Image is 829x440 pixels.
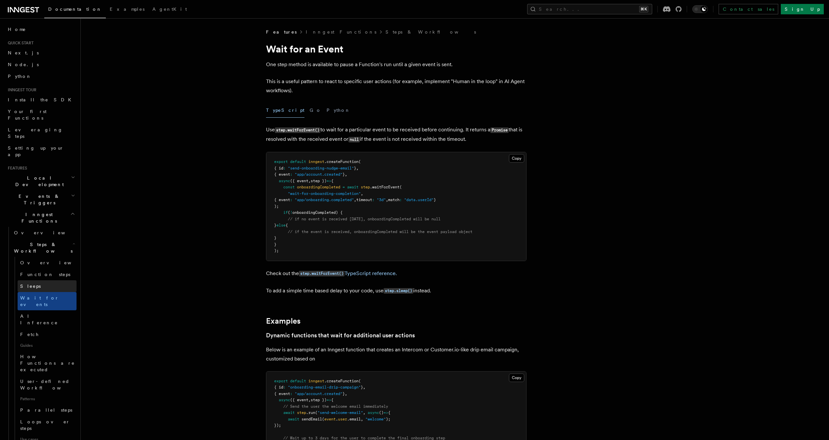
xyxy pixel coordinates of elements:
[290,379,306,383] span: default
[11,239,77,257] button: Steps & Workflows
[5,211,70,224] span: Inngest Functions
[283,210,288,215] span: if
[18,310,77,329] a: AI Inference
[306,410,315,415] span: .run
[266,60,527,69] p: One step method is available to pause a Function's run until a given event is sent.
[5,172,77,190] button: Local Development
[266,331,415,340] a: Dynamic functions that wait for additional user actions
[310,103,321,118] button: Go
[274,198,290,202] span: { event
[5,106,77,124] a: Your first Functions
[290,391,292,396] span: :
[48,7,102,12] span: Documentation
[18,404,77,416] a: Parallel steps
[266,125,527,144] p: Use to wait for a particular event to be received before continuing. It returns a that is resolve...
[336,417,338,421] span: .
[327,103,350,118] button: Python
[288,417,299,421] span: await
[283,410,295,415] span: await
[18,340,77,351] span: Guides
[8,109,47,121] span: Your first Functions
[324,159,358,164] span: .createFunction
[18,280,77,292] a: Sleeps
[311,179,327,183] span: step })
[354,198,356,202] span: ,
[361,417,363,421] span: ,
[368,410,379,415] span: async
[324,379,358,383] span: .createFunction
[322,417,324,421] span: (
[288,229,472,234] span: // if the event is received, onboardingCompleted will be the event payload object
[361,185,370,189] span: step
[384,288,413,294] code: step.sleep()
[308,179,311,183] span: ,
[509,154,524,163] button: Copy
[363,410,365,415] span: ,
[290,398,308,402] span: ({ event
[274,423,281,428] span: });
[283,385,286,389] span: :
[266,103,304,118] button: TypeScript
[290,172,292,177] span: :
[295,172,343,177] span: "app/account.created"
[434,198,436,202] span: }
[274,391,290,396] span: { event
[274,242,276,247] span: }
[343,391,345,396] span: }
[20,260,87,265] span: Overview
[274,159,288,164] span: export
[5,94,77,106] a: Install the SDK
[356,166,358,170] span: ,
[18,375,77,394] a: User-defined Workflows
[14,230,81,235] span: Overview
[8,62,39,67] span: Node.js
[338,417,347,421] span: user
[306,29,376,35] a: Inngest Functions
[266,286,527,296] p: To add a simple time based delay to your code, use instead.
[5,40,34,46] span: Quick start
[20,272,70,277] span: Function steps
[18,416,77,434] a: Loops over steps
[345,391,347,396] span: ,
[343,185,345,189] span: =
[692,5,708,13] button: Toggle dark mode
[5,87,36,93] span: Inngest tour
[5,142,77,160] a: Setting up your app
[8,26,26,33] span: Home
[354,166,356,170] span: }
[308,398,311,402] span: ,
[274,223,276,227] span: }
[8,97,75,102] span: Install the SDK
[274,236,276,240] span: }
[44,2,106,18] a: Documentation
[317,410,363,415] span: "send-welcome-email"
[490,127,509,133] code: Promise
[290,198,292,202] span: :
[345,172,347,177] span: ,
[5,47,77,59] a: Next.js
[302,417,322,421] span: sendEmail
[509,374,524,382] button: Copy
[356,198,372,202] span: timeout
[358,379,361,383] span: (
[363,385,365,389] span: ,
[18,329,77,340] a: Fetch
[11,241,73,254] span: Steps & Workflows
[358,159,361,164] span: (
[20,314,58,325] span: AI Inference
[20,332,39,337] span: Fetch
[290,179,308,183] span: ({ event
[5,59,77,70] a: Node.js
[719,4,778,14] a: Contact sales
[348,137,360,142] code: null
[297,185,340,189] span: onboardingCompleted
[20,284,41,289] span: Sleeps
[386,198,388,202] span: ,
[20,354,75,372] span: How Functions are executed
[5,166,27,171] span: Features
[5,124,77,142] a: Leveraging Steps
[274,379,288,383] span: export
[18,394,77,404] span: Patterns
[343,172,345,177] span: }
[361,191,363,196] span: ,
